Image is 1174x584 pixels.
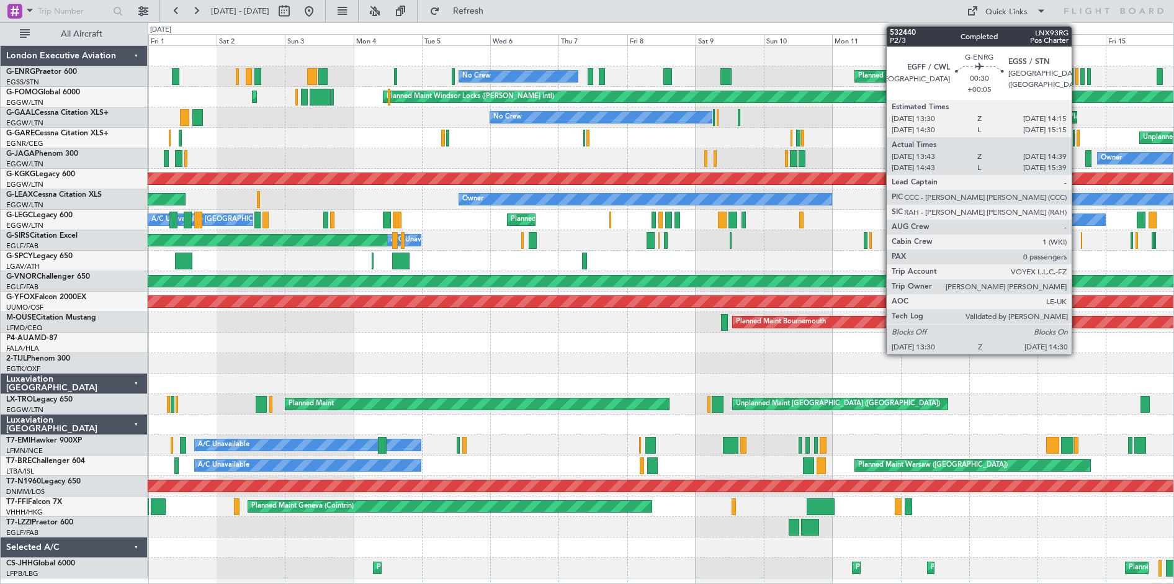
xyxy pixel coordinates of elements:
a: G-LEAXCessna Citation XLS [6,191,102,199]
div: Mon 11 [832,34,900,45]
div: Sat 9 [696,34,764,45]
a: LGAV/ATH [6,262,40,271]
span: M-OUSE [6,314,36,321]
a: EGGW/LTN [6,159,43,169]
div: [DATE] [150,25,171,35]
div: A/C Unavailable [198,456,249,475]
a: G-FOMOGlobal 6000 [6,89,80,96]
div: Owner [462,190,483,209]
a: VHHH/HKG [6,508,43,517]
span: CS-JHH [6,560,33,567]
a: EGGW/LTN [6,98,43,107]
div: Mon 4 [354,34,422,45]
div: Quick Links [985,6,1028,19]
div: Unplanned Maint [GEOGRAPHIC_DATA] ([GEOGRAPHIC_DATA]) [736,395,940,413]
a: LFMN/NCE [6,446,43,456]
a: G-VNORChallenger 650 [6,273,90,281]
div: Planned Maint Geneva (Cointrin) [251,497,354,516]
a: EGNR/CEG [6,139,43,148]
a: EGGW/LTN [6,200,43,210]
div: Fri 15 [1106,34,1174,45]
div: Fri 8 [627,34,696,45]
a: G-KGKGLegacy 600 [6,171,75,178]
div: Planned Maint [GEOGRAPHIC_DATA] [256,88,374,106]
a: UUMO/OSF [6,303,43,312]
span: G-YFOX [6,294,35,301]
span: G-LEAX [6,191,33,199]
a: G-GARECessna Citation XLS+ [6,130,109,137]
span: T7-N1960 [6,478,41,485]
span: G-LEGC [6,212,33,219]
a: T7-N1960Legacy 650 [6,478,81,485]
button: Quick Links [961,1,1052,21]
a: T7-BREChallenger 604 [6,457,85,465]
div: Tue 12 [901,34,969,45]
a: EGLF/FAB [6,282,38,292]
a: EGGW/LTN [6,180,43,189]
a: T7-EMIHawker 900XP [6,437,82,444]
span: LX-TRO [6,396,33,403]
div: Tue 5 [422,34,490,45]
a: G-JAGAPhenom 300 [6,150,78,158]
span: G-JAGA [6,150,35,158]
a: EGGW/LTN [6,405,43,415]
a: G-LEGCLegacy 600 [6,212,73,219]
a: T7-FFIFalcon 7X [6,498,62,506]
input: Trip Number [38,2,109,20]
span: G-VNOR [6,273,37,281]
a: EGTK/OXF [6,364,40,374]
a: LFPB/LBG [6,569,38,578]
div: Sun 3 [285,34,353,45]
div: Thu 7 [558,34,627,45]
span: 2-TIJL [6,355,27,362]
div: No Crew [1012,210,1041,229]
a: LX-TROLegacy 650 [6,396,73,403]
div: Planned Maint [1069,108,1114,127]
div: Planned Maint [GEOGRAPHIC_DATA] ([GEOGRAPHIC_DATA]) [856,559,1051,577]
a: G-SIRSCitation Excel [6,232,78,240]
span: All Aircraft [32,30,131,38]
div: No Crew [493,108,522,127]
div: Planned Maint [GEOGRAPHIC_DATA] ([GEOGRAPHIC_DATA]) [511,210,706,229]
span: [DATE] - [DATE] [211,6,269,17]
span: T7-EMI [6,437,30,444]
a: DNMM/LOS [6,487,45,496]
div: Sun 10 [764,34,832,45]
span: G-SIRS [6,232,30,240]
a: 2-TIJLPhenom 300 [6,355,70,362]
div: Planned Maint [GEOGRAPHIC_DATA] ([GEOGRAPHIC_DATA]) [931,559,1126,577]
a: G-YFOXFalcon 2000EX [6,294,86,301]
a: T7-LZZIPraetor 600 [6,519,73,526]
div: Planned Maint Warsaw ([GEOGRAPHIC_DATA]) [858,456,1008,475]
span: G-SPCY [6,253,33,260]
a: EGGW/LTN [6,221,43,230]
a: G-ENRGPraetor 600 [6,68,77,76]
a: EGGW/LTN [6,119,43,128]
div: Wed 13 [969,34,1037,45]
div: Sat 2 [217,34,285,45]
a: P4-AUAMD-87 [6,335,58,342]
a: LTBA/ISL [6,467,34,476]
button: Refresh [424,1,498,21]
div: Planned Maint [289,395,334,413]
div: Fri 1 [148,34,217,45]
div: Owner [1041,190,1062,209]
span: G-KGKG [6,171,35,178]
button: All Aircraft [14,24,135,44]
span: G-ENRG [6,68,35,76]
a: LFMD/CEQ [6,323,42,333]
div: Planned Maint Bournemouth [736,313,826,331]
div: A/C Unavailable [GEOGRAPHIC_DATA] ([GEOGRAPHIC_DATA]) [151,210,353,229]
span: G-GAAL [6,109,35,117]
span: T7-FFI [6,498,28,506]
a: FALA/HLA [6,344,39,353]
a: G-SPCYLegacy 650 [6,253,73,260]
div: Planned Maint [GEOGRAPHIC_DATA] ([GEOGRAPHIC_DATA]) [858,67,1054,86]
span: P4-AUA [6,335,34,342]
span: Refresh [442,7,495,16]
span: T7-BRE [6,457,32,465]
a: EGLF/FAB [6,528,38,537]
a: EGLF/FAB [6,241,38,251]
div: Planned Maint Windsor Locks ([PERSON_NAME] Intl) [387,88,554,106]
a: M-OUSECitation Mustang [6,314,96,321]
